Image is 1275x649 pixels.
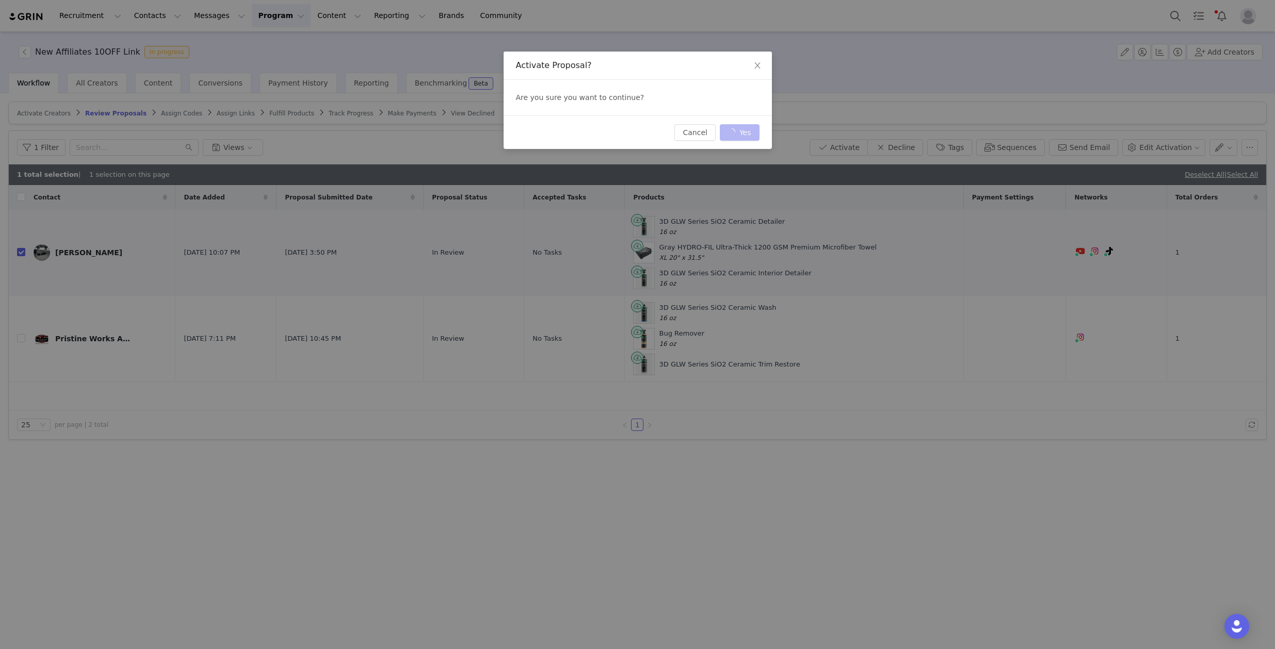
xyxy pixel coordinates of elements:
div: Are you sure you want to continue? [504,80,772,115]
div: Open Intercom Messenger [1224,614,1249,639]
button: Cancel [674,124,715,141]
i: icon: close [753,61,762,70]
div: Activate Proposal? [516,60,760,71]
button: Close [743,52,772,80]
